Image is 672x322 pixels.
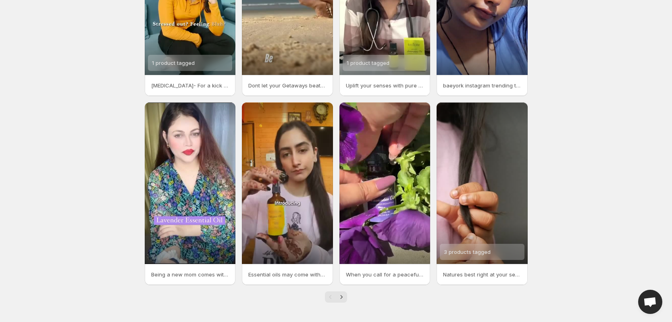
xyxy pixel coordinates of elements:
p: Dont let your Getaways beat you down Let your vacations be all the more reason for you to get Bae... [248,81,327,89]
p: Being a new mom comes with its own set of challenges and having a little support can make all the... [151,270,229,278]
span: 1 product tagged [152,60,195,66]
p: Natures best right at your service upgrade your care game Shop at [GEOGRAPHIC_DATA] [443,270,521,278]
a: Open chat [638,290,662,314]
p: Uplift your senses with pure lemongrass oil and natural carrier oils Crafted for revitalization f... [346,81,424,89]
button: Next [336,291,347,303]
p: baeyork instagram trending trendingreels insta trend instadaily instalike collab ad reelitfeelit [443,81,521,89]
nav: Pagination [325,291,347,303]
p: [MEDICAL_DATA]- For a kick of energy through your candles that are waiting to feel the winter air... [151,81,229,89]
p: Essential oils may come with a higher price tag but its all about quality and the benefits they p... [248,270,327,278]
span: 1 product tagged [347,60,389,66]
span: 3 products tagged [444,249,491,255]
p: When you call for a peaceful retreat you call for Baeyorks Lavender magic Shop at [GEOGRAPHIC_DATA] [346,270,424,278]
